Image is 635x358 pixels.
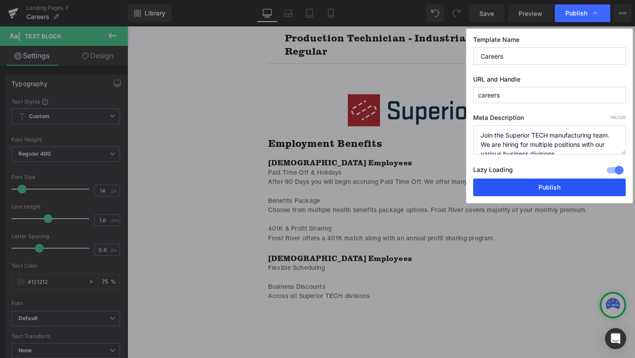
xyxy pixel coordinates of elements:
[473,114,626,125] label: Meta Description
[565,9,587,17] span: Publish
[148,208,518,217] p: 401K & Profit Sharing
[148,158,518,168] p: After 90 Days you will begin accruing Paid Time Off. We offer many Paid Holidays throughout the y...
[473,164,513,179] label: Lazy Loading
[473,75,626,87] label: URL and Handle
[473,36,626,47] label: Template Name
[148,178,518,188] p: Benefits Package
[605,328,626,349] div: Open Intercom Messenger
[148,138,518,148] h3: [DEMOGRAPHIC_DATA] Employees
[148,116,518,129] h2: Employment Benefits
[148,218,518,227] p: Frost River offers a 401K match along with an annual profit sharing program.
[148,279,518,288] p: Across all Superior TECH divisions
[148,239,518,249] h3: [DEMOGRAPHIC_DATA] Employees
[473,125,626,155] textarea: Join the Superior TECH manufacturing team. We are hiring for multiple positions with our various ...
[148,249,518,258] p: Flexible Scheduling
[148,149,518,158] p: Paid Time Off & Holidays
[148,188,518,198] p: Choose from multiple health benefits package options. Frost River covers majority of your monthly...
[165,5,501,32] h2: Production Technician - Industrial Sewing Operator, FT Regular
[148,268,518,278] p: Business Discounts
[473,179,626,196] button: Publish
[610,115,626,120] span: /320
[610,115,616,120] span: 116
